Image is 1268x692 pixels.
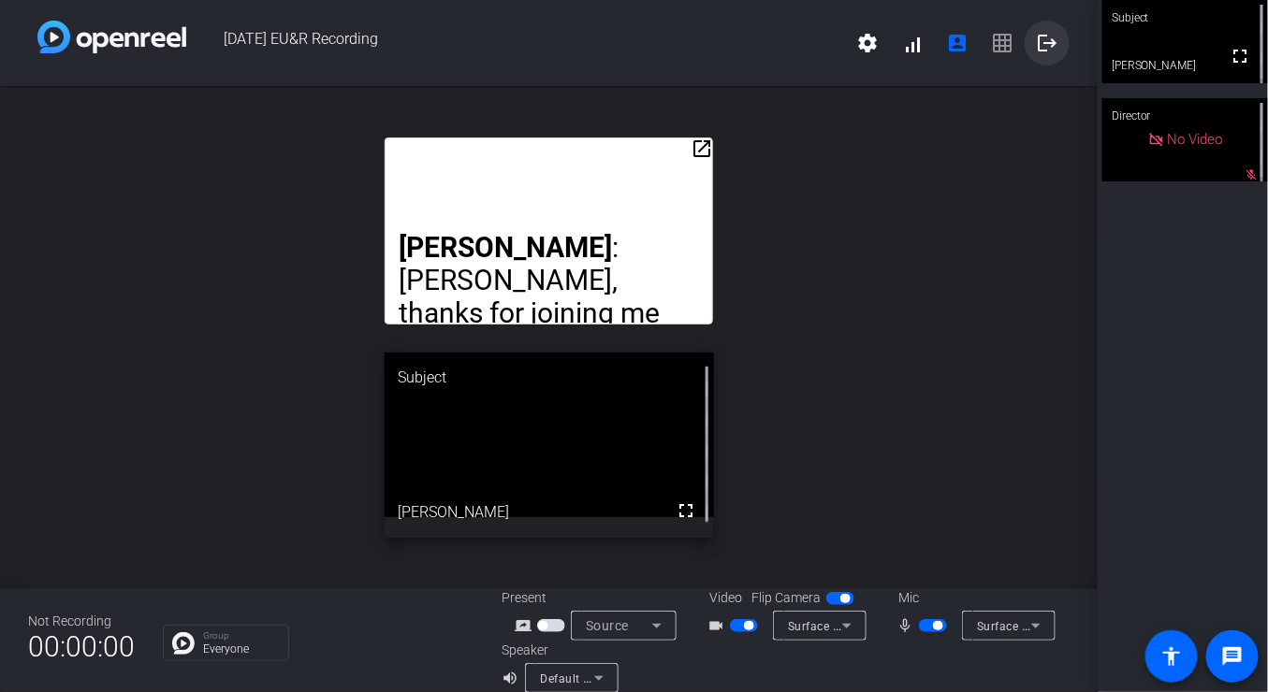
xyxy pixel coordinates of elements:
[881,588,1068,608] div: Mic
[707,614,730,637] mat-icon: videocam_outline
[28,624,135,670] span: 00:00:00
[1168,131,1223,148] span: No Video
[788,618,979,633] span: Surface Camera Front (045e:0990)
[752,588,822,608] span: Flip Camera
[540,670,851,685] span: Default - Speakers (HP E34m G4 USB Audio) (03f0:0487)
[675,499,697,522] mat-icon: fullscreen
[172,632,195,655] img: Chat Icon
[515,614,537,637] mat-icon: screen_share_outline
[1221,645,1244,668] mat-icon: message
[896,614,919,637] mat-icon: mic_none
[28,612,135,631] div: Not Recording
[1160,645,1183,668] mat-icon: accessibility
[502,641,614,660] div: Speaker
[37,21,186,53] img: white-gradient.svg
[400,231,613,264] strong: [PERSON_NAME]
[1102,98,1268,134] div: Director
[890,21,935,65] button: signal_cellular_alt
[691,137,713,160] mat-icon: open_in_new
[186,21,845,65] span: [DATE] EU&R Recording
[710,588,743,608] span: Video
[946,32,969,54] mat-icon: account_box
[502,588,689,608] div: Present
[385,353,714,403] div: Subject
[1230,45,1252,67] mat-icon: fullscreen
[586,618,629,633] span: Source
[856,32,879,54] mat-icon: settings
[1036,32,1058,54] mat-icon: logout
[502,667,524,689] mat-icon: volume_up
[203,643,279,655] p: Everyone
[203,631,279,641] p: Group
